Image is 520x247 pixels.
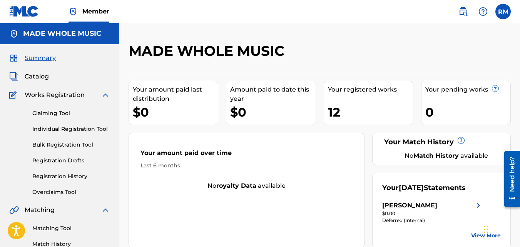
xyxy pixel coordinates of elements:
[230,103,315,121] div: $0
[474,201,483,210] img: right chevron icon
[32,109,110,117] a: Claiming Tool
[101,205,110,215] img: expand
[458,7,468,16] img: search
[133,85,218,103] div: Your amount paid last distribution
[328,85,413,94] div: Your registered works
[382,217,483,224] div: Deferred (Internal)
[9,6,39,17] img: MLC Logo
[484,218,488,241] div: Drag
[458,137,464,144] span: ?
[25,72,49,81] span: Catalog
[69,7,78,16] img: Top Rightsholder
[230,85,315,103] div: Amount paid to date this year
[32,224,110,232] a: Matching Tool
[382,201,437,210] div: [PERSON_NAME]
[25,90,85,100] span: Works Registration
[478,7,488,16] img: help
[382,210,483,217] div: $0.00
[32,188,110,196] a: Overclaims Tool
[492,85,498,92] span: ?
[140,149,353,162] div: Your amount paid over time
[32,141,110,149] a: Bulk Registration Tool
[25,53,56,63] span: Summary
[25,205,55,215] span: Matching
[216,182,256,189] strong: royalty data
[9,72,49,81] a: CatalogCatalog
[413,152,459,159] strong: Match History
[129,181,364,190] div: No available
[455,4,471,19] a: Public Search
[9,90,19,100] img: Works Registration
[482,210,520,247] iframe: Chat Widget
[9,53,18,63] img: Summary
[399,184,424,192] span: [DATE]
[392,151,501,160] div: No available
[133,103,218,121] div: $0
[495,4,511,19] div: User Menu
[82,7,109,16] span: Member
[382,183,466,193] div: Your Statements
[9,53,56,63] a: SummarySummary
[498,148,520,210] iframe: Resource Center
[101,90,110,100] img: expand
[475,4,491,19] div: Help
[9,205,19,215] img: Matching
[23,29,101,38] h5: MADE WHOLE MUSIC
[425,85,510,94] div: Your pending works
[9,29,18,38] img: Accounts
[129,42,288,60] h2: MADE WHOLE MUSIC
[471,232,501,240] a: View More
[32,125,110,133] a: Individual Registration Tool
[425,103,510,121] div: 0
[140,162,353,170] div: Last 6 months
[32,157,110,165] a: Registration Drafts
[328,103,413,121] div: 12
[382,137,501,147] div: Your Match History
[9,72,18,81] img: Catalog
[382,201,483,224] a: [PERSON_NAME]right chevron icon$0.00Deferred (Internal)
[32,172,110,180] a: Registration History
